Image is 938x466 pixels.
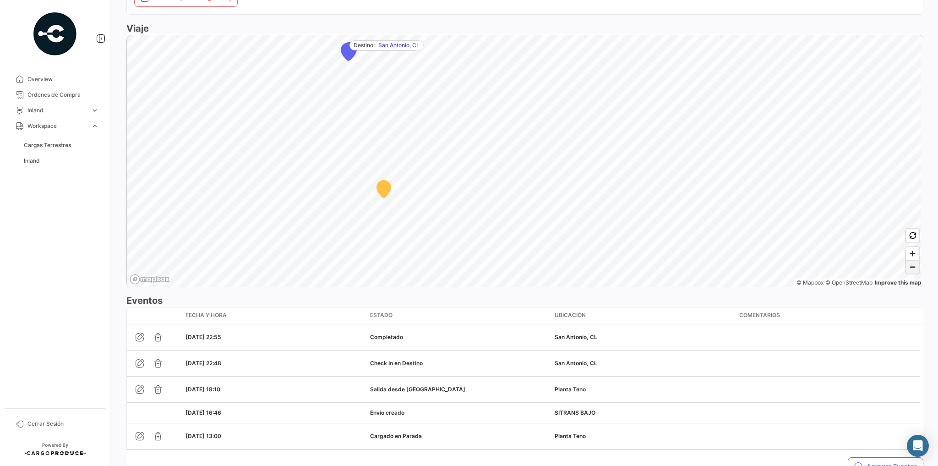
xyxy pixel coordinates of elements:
[7,87,103,103] a: Órdenes de Compra
[555,359,732,367] div: San Antonio, CL
[825,279,873,286] a: OpenStreetMap
[127,35,921,288] canvas: Map
[27,75,99,83] span: Overview
[555,409,732,417] div: SITRANS BAJO
[906,261,919,274] span: Zoom out
[370,311,393,319] span: Estado
[20,138,103,152] a: Cargas Terrestres
[185,311,227,319] span: Fecha y Hora
[24,141,71,149] span: Cargas Terrestres
[555,311,586,319] span: Ubicación
[370,333,547,341] div: Completado
[739,311,780,319] span: Comentarios
[555,333,732,341] div: San Antonio, CL
[27,91,99,99] span: Órdenes de Compra
[126,294,923,307] h3: Eventos
[24,157,40,165] span: Inland
[182,307,366,324] datatable-header-cell: Fecha y Hora
[796,279,823,286] a: Mapbox
[91,106,99,115] span: expand_more
[555,385,732,394] div: Planta Teno
[7,71,103,87] a: Overview
[555,432,732,440] div: Planta Teno
[32,11,78,57] img: powered-by.png
[370,359,547,367] div: Check In en Destino
[185,360,221,367] span: [DATE] 22:48
[354,41,375,49] span: Destino:
[20,154,103,168] a: Inland
[366,307,551,324] datatable-header-cell: Estado
[378,41,420,49] span: San Antonio, CL
[126,22,923,35] h3: Viaje
[27,122,87,130] span: Workspace
[551,307,736,324] datatable-header-cell: Ubicación
[185,409,221,416] span: [DATE] 16:46
[27,420,99,428] span: Cerrar Sesión
[185,334,221,340] span: [DATE] 22:55
[185,386,220,393] span: [DATE] 18:10
[185,433,221,439] span: [DATE] 13:00
[906,260,919,274] button: Zoom out
[341,43,355,61] div: Map marker
[875,279,922,286] a: Map feedback
[907,435,929,457] div: Abrir Intercom Messenger
[342,42,357,60] div: Map marker
[91,122,99,130] span: expand_more
[376,180,391,198] div: Map marker
[906,247,919,260] button: Zoom in
[736,307,920,324] datatable-header-cell: Comentarios
[27,106,87,115] span: Inland
[130,274,170,285] a: Mapbox logo
[370,385,547,394] div: Salida desde [GEOGRAPHIC_DATA]
[370,409,547,417] div: Envío creado
[370,432,547,440] div: Cargado en Parada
